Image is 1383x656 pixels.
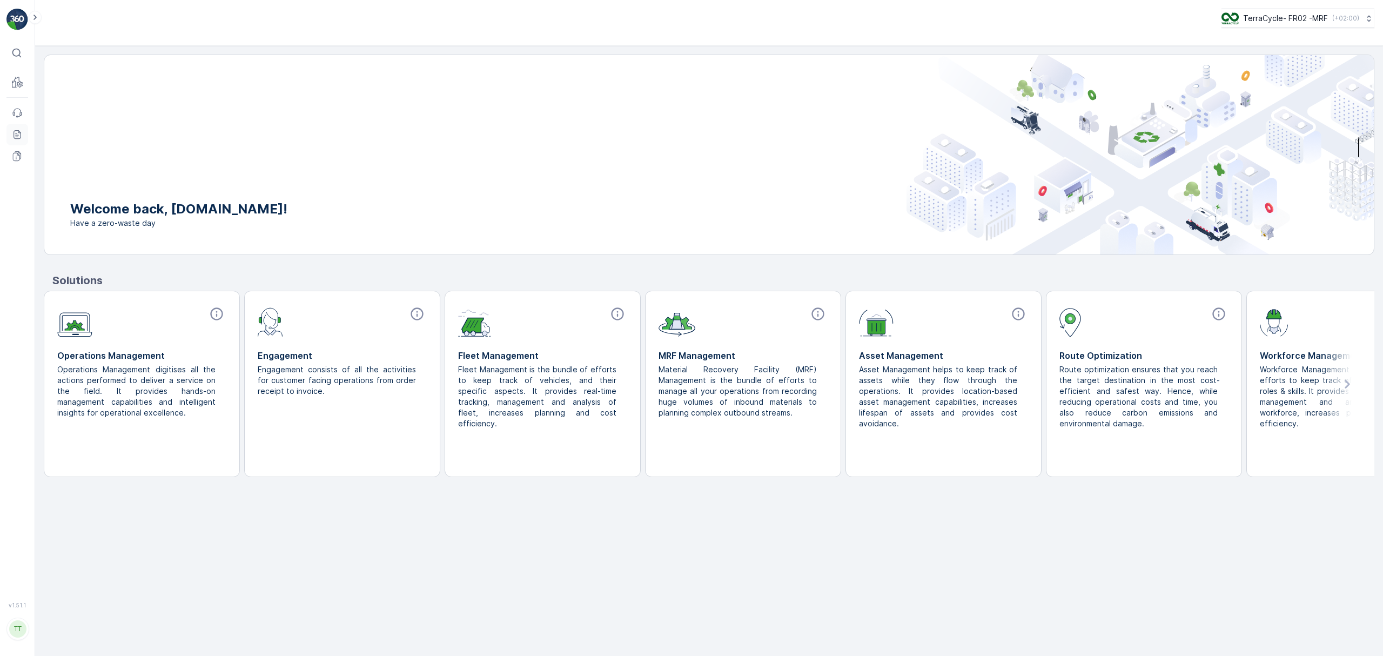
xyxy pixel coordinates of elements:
p: Route optimization ensures that you reach the target destination in the most cost-efficient and s... [1059,364,1220,429]
img: module-icon [659,306,695,337]
img: module-icon [258,306,283,337]
p: ( +02:00 ) [1332,14,1359,23]
p: Asset Management [859,349,1028,362]
p: Fleet Management [458,349,627,362]
img: terracycle.png [1221,12,1239,24]
p: Operations Management digitises all the actions performed to deliver a service on the field. It p... [57,364,218,418]
button: TT [6,611,28,647]
p: Fleet Management is the bundle of efforts to keep track of vehicles, and their specific aspects. ... [458,364,619,429]
p: Engagement [258,349,427,362]
p: Asset Management helps to keep track of assets while they flow through the operations. It provide... [859,364,1019,429]
img: module-icon [458,306,491,337]
p: Welcome back, [DOMAIN_NAME]! [70,200,287,218]
p: MRF Management [659,349,828,362]
img: logo [6,9,28,30]
p: Solutions [52,272,1374,289]
p: TerraCycle- FR02 -MRF [1243,13,1328,24]
p: Operations Management [57,349,226,362]
span: v 1.51.1 [6,602,28,608]
img: module-icon [859,306,894,337]
div: TT [9,620,26,638]
p: Engagement consists of all the activities for customer facing operations from order receipt to in... [258,364,418,397]
p: Material Recovery Facility (MRF) Management is the bundle of efforts to manage all your operation... [659,364,819,418]
p: Route Optimization [1059,349,1228,362]
button: TerraCycle- FR02 -MRF(+02:00) [1221,9,1374,28]
img: module-icon [1059,306,1081,337]
span: Have a zero-waste day [70,218,287,229]
img: city illustration [907,55,1374,255]
img: module-icon [57,306,92,337]
img: module-icon [1260,306,1288,337]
